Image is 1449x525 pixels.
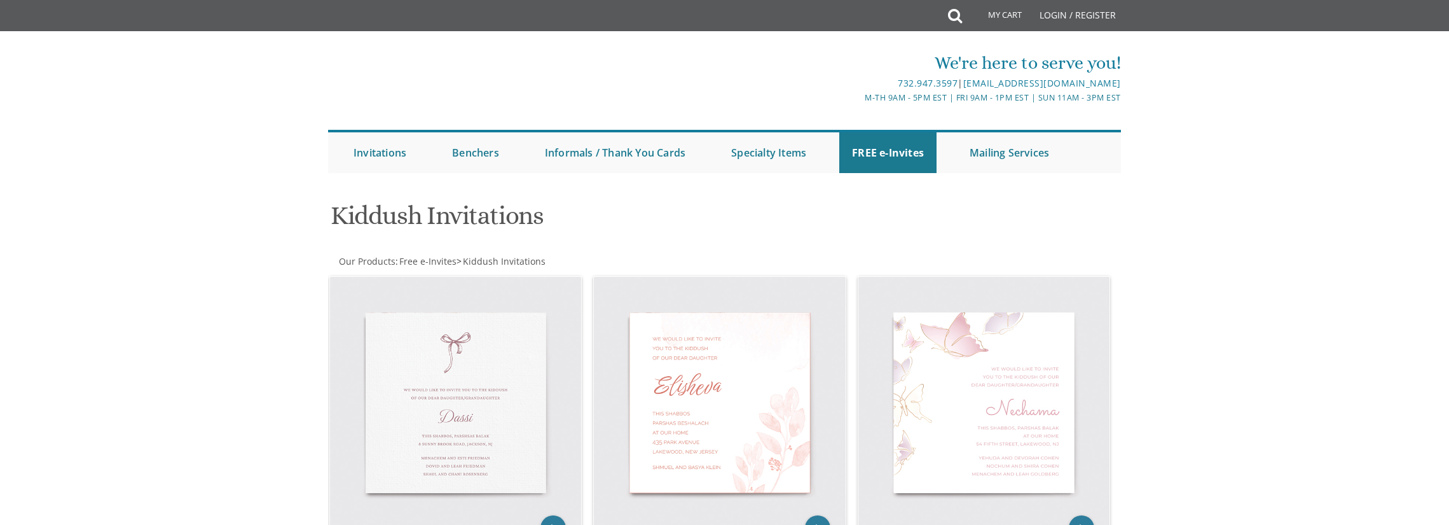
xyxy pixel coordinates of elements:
[593,91,1121,104] div: M-Th 9am - 5pm EST | Fri 9am - 1pm EST | Sun 11am - 3pm EST
[398,255,457,267] a: Free e-Invites
[439,132,512,173] a: Benchers
[593,76,1121,91] div: |
[328,255,725,268] div: :
[341,132,419,173] a: Invitations
[898,77,958,89] a: 732.947.3597
[338,255,395,267] a: Our Products
[462,255,546,267] a: Kiddush Invitations
[961,1,1031,33] a: My Cart
[532,132,698,173] a: Informals / Thank You Cards
[463,255,546,267] span: Kiddush Invitations
[957,132,1062,173] a: Mailing Services
[593,50,1121,76] div: We're here to serve you!
[718,132,819,173] a: Specialty Items
[399,255,457,267] span: Free e-Invites
[331,202,849,239] h1: Kiddush Invitations
[839,132,937,173] a: FREE e-Invites
[457,255,546,267] span: >
[963,77,1121,89] a: [EMAIL_ADDRESS][DOMAIN_NAME]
